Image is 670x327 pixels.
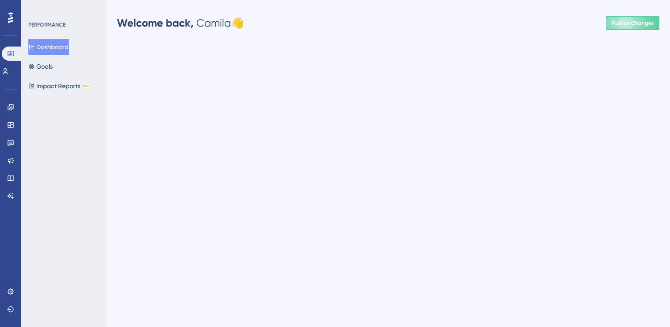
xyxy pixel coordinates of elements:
div: PERFORMANCE [28,21,66,28]
button: Dashboard [28,39,69,55]
div: Camila 👋 [117,16,244,30]
button: Goals [28,58,53,74]
button: Publish Changes [606,16,659,30]
button: Impact ReportsBETA [28,78,90,94]
div: BETA [82,84,90,88]
span: Welcome back, [117,16,194,29]
span: Publish Changes [612,19,654,27]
